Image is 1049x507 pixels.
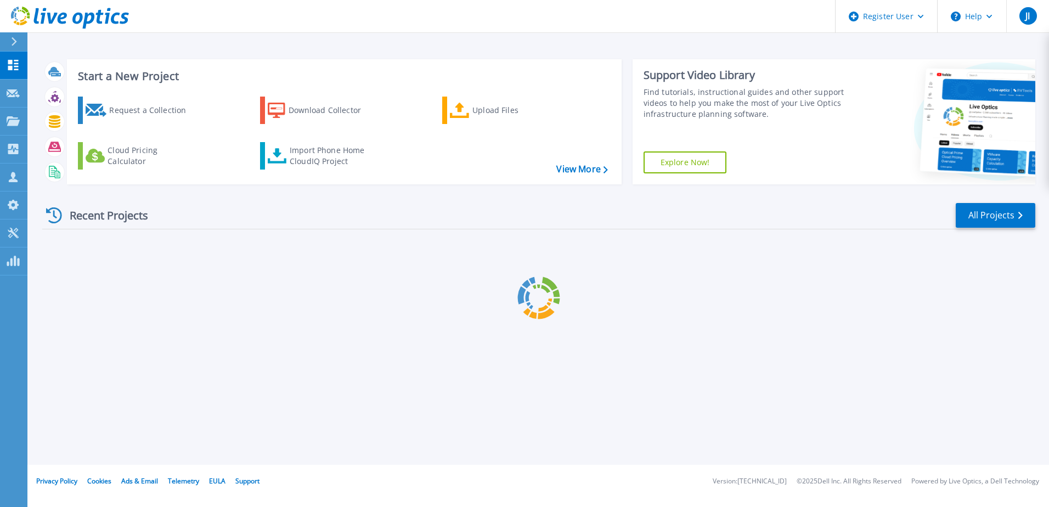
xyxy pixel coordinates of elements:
a: All Projects [956,203,1035,228]
li: © 2025 Dell Inc. All Rights Reserved [797,478,901,485]
a: Explore Now! [644,151,727,173]
a: Cloud Pricing Calculator [78,142,200,170]
a: Upload Files [442,97,565,124]
div: Request a Collection [109,99,197,121]
a: EULA [209,476,225,486]
a: Privacy Policy [36,476,77,486]
div: Find tutorials, instructional guides and other support videos to help you make the most of your L... [644,87,849,120]
h3: Start a New Project [78,70,607,82]
div: Recent Projects [42,202,163,229]
a: Cookies [87,476,111,486]
a: Ads & Email [121,476,158,486]
div: Import Phone Home CloudIQ Project [290,145,375,167]
a: Support [235,476,260,486]
a: View More [556,164,607,174]
a: Telemetry [168,476,199,486]
a: Download Collector [260,97,382,124]
div: Download Collector [289,99,376,121]
li: Version: [TECHNICAL_ID] [713,478,787,485]
div: Upload Files [472,99,560,121]
li: Powered by Live Optics, a Dell Technology [911,478,1039,485]
div: Support Video Library [644,68,849,82]
a: Request a Collection [78,97,200,124]
span: JI [1025,12,1030,20]
div: Cloud Pricing Calculator [108,145,195,167]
